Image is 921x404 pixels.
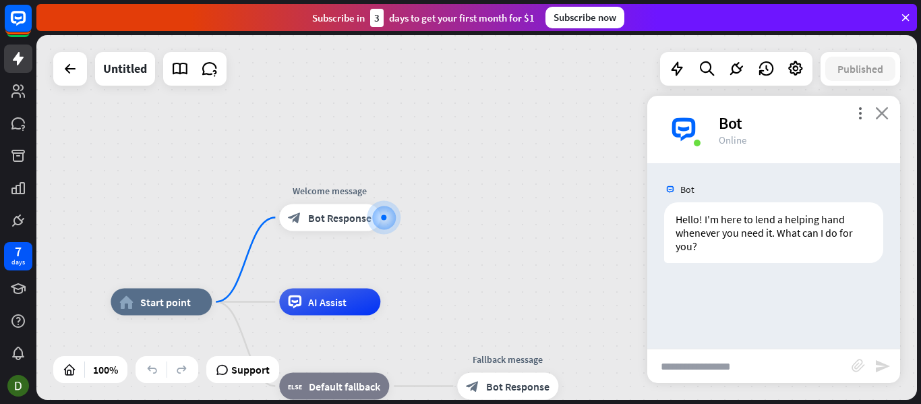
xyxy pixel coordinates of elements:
[4,242,32,270] a: 7 days
[664,202,883,263] div: Hello! I'm here to lend a helping hand whenever you need it. What can I do for you?
[466,380,479,393] i: block_bot_response
[486,380,549,393] span: Bot Response
[269,184,390,198] div: Welcome message
[140,295,191,309] span: Start point
[308,295,347,309] span: AI Assist
[545,7,624,28] div: Subscribe now
[875,107,889,119] i: close
[89,359,122,380] div: 100%
[11,258,25,267] div: days
[370,9,384,27] div: 3
[854,107,866,119] i: more_vert
[312,9,535,27] div: Subscribe in days to get your first month for $1
[719,113,884,134] div: Bot
[11,5,51,46] button: Open LiveChat chat widget
[825,57,895,81] button: Published
[309,380,380,393] span: Default fallback
[288,380,302,393] i: block_fallback
[719,134,884,146] div: Online
[288,211,301,225] i: block_bot_response
[852,359,865,372] i: block_attachment
[874,358,891,374] i: send
[680,183,694,196] span: Bot
[119,295,133,309] i: home_2
[447,353,568,366] div: Fallback message
[308,211,372,225] span: Bot Response
[15,246,22,258] div: 7
[231,359,270,380] span: Support
[103,52,147,86] div: Untitled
